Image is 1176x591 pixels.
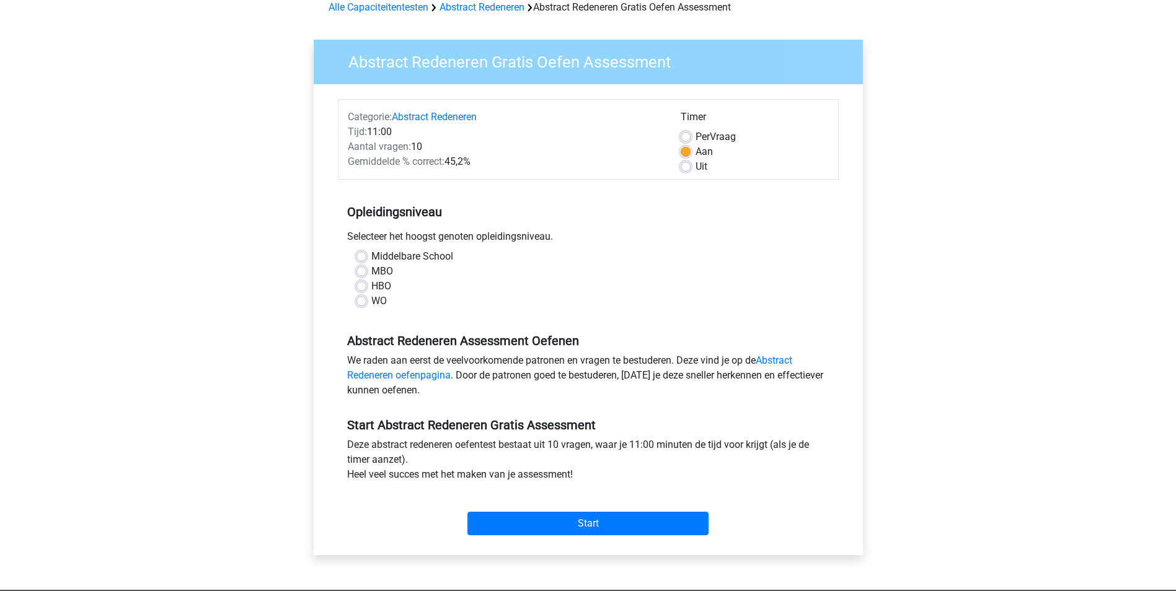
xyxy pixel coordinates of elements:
div: 11:00 [338,125,671,139]
label: Aan [696,144,713,159]
div: 10 [338,139,671,154]
label: MBO [371,264,393,279]
h3: Abstract Redeneren Gratis Oefen Assessment [334,48,854,72]
span: Categorie: [348,111,392,123]
div: Timer [681,110,829,129]
div: 45,2% [338,154,671,169]
h5: Abstract Redeneren Assessment Oefenen [347,333,829,348]
a: Alle Capaciteitentesten [329,1,428,13]
div: Selecteer het hoogst genoten opleidingsniveau. [338,229,839,249]
a: Abstract Redeneren [392,111,477,123]
span: Tijd: [348,126,367,138]
span: Aantal vragen: [348,141,411,152]
input: Start [467,512,709,535]
label: WO [371,294,387,309]
label: Uit [696,159,707,174]
div: Deze abstract redeneren oefentest bestaat uit 10 vragen, waar je 11:00 minuten de tijd voor krijg... [338,437,839,487]
span: Gemiddelde % correct: [348,155,444,167]
a: Abstract Redeneren [440,1,524,13]
div: We raden aan eerst de veelvoorkomende patronen en vragen te bestuderen. Deze vind je op de . Door... [338,353,839,403]
h5: Start Abstract Redeneren Gratis Assessment [347,418,829,432]
h5: Opleidingsniveau [347,199,829,224]
label: HBO [371,279,391,294]
label: Middelbare School [371,249,453,264]
label: Vraag [696,129,736,144]
span: Per [696,131,710,142]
